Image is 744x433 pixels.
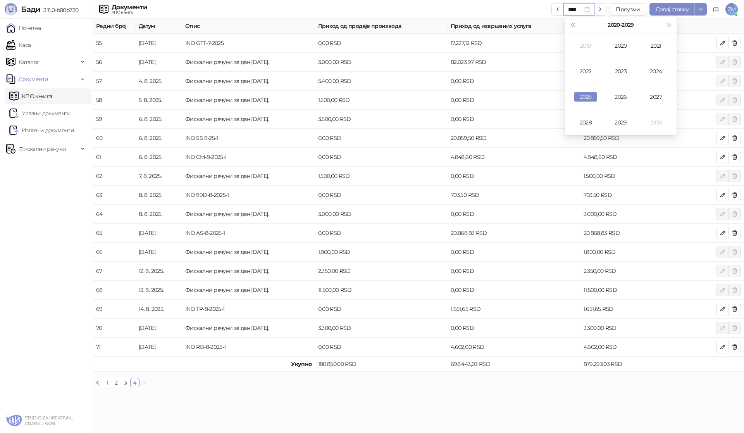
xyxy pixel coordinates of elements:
td: 2026 [603,84,639,110]
td: 2030 [638,110,673,135]
td: INO RB-8-2025-1 [182,338,315,357]
td: 2.350,00 RSD [315,262,448,281]
td: 69 [93,300,136,319]
td: Фискални рачуни за дан 12. 8. 2025. [182,262,315,281]
td: 58 [93,91,136,110]
li: 1 [102,378,112,387]
button: Следећа година (Control + right) [665,17,673,33]
td: 3.000,00 RSD [580,205,713,224]
a: 4 [131,378,139,387]
li: 2 [112,378,121,387]
td: 1.500,00 RSD [315,167,448,186]
a: Излазни документи [9,122,74,138]
td: 8. 8. 2025. [136,186,182,205]
div: 2019 [574,41,597,50]
td: 64 [93,205,136,224]
th: Датум [136,19,182,34]
button: right [139,378,149,387]
td: 70 [93,319,136,338]
td: 5.400,00 RSD [315,72,448,91]
td: 703,50 RSD [580,186,713,205]
div: 2029 [609,118,632,127]
td: Фискални рачуни за дан 7. 8. 2025. [182,167,315,186]
a: Почетна [6,20,41,36]
td: 2019 [568,33,603,59]
td: 1.800,00 RSD [315,243,448,262]
span: Документи [19,71,48,87]
td: INO TP-8-2025-1 [182,300,315,319]
td: 17.227,12 RSD [448,34,580,53]
span: left [95,380,100,385]
div: 2023 [609,67,632,76]
td: 2028 [568,110,603,135]
td: 698.443,03 RSD [448,357,580,372]
div: 2027 [644,92,668,102]
td: [DATE]. [136,34,182,53]
td: 8. 8. 2025. [136,205,182,224]
span: Фискални рачуни [19,141,66,157]
th: Приход од извршених услуга [448,19,580,34]
td: 2022 [568,59,603,84]
td: 13. 8. 2025. [136,281,182,300]
li: Следећа страна [139,378,149,387]
td: 20.859,50 RSD [448,129,580,148]
td: 55 [93,34,136,53]
td: 0,00 RSD [448,281,580,300]
td: 0,00 RSD [448,243,580,262]
span: ZM [725,3,738,16]
td: 6. 8. 2025. [136,110,182,129]
button: Претходна година (Control + left) [568,17,577,33]
td: Фискални рачуни за дан 6. 8. 2025. [182,110,315,129]
small: STUDIO ZA KREATIVNU GRAFIKU BABL [25,415,74,426]
td: 63 [93,186,136,205]
td: 56 [93,53,136,72]
td: Фискални рачуни за дан 8. 8. 2025. [182,205,315,224]
span: 3.11.0-b80b730 [40,7,78,14]
a: Каса [6,37,31,53]
td: 20.868,83 RSD [580,224,713,243]
td: 1.800,00 RSD [580,243,713,262]
td: 2023 [603,59,639,84]
td: 0,00 RSD [315,186,448,205]
td: 59 [93,110,136,129]
td: 20.859,50 RSD [580,129,713,148]
td: 0,00 RSD [315,224,448,243]
td: INO GTT-7-2025 [182,34,315,53]
td: [DATE]. [136,319,182,338]
td: [DATE]. [136,243,182,262]
td: 68 [93,281,136,300]
div: 2021 [644,41,668,50]
span: Бади [21,5,40,14]
td: 4.848,60 RSD [580,148,713,167]
td: 0,00 RSD [315,338,448,357]
a: 2 [112,378,121,387]
td: 66 [93,243,136,262]
td: 879.293,03 RSD [580,357,713,372]
a: Ulazni dokumentiУлазни документи [9,105,71,121]
td: 57 [93,72,136,91]
td: 4.602,00 RSD [448,338,580,357]
div: 2028 [574,118,597,127]
td: Фискални рачуни за дан 4. 8. 2025. [182,72,315,91]
td: 60 [93,129,136,148]
td: 5. 8. 2025. [136,91,182,110]
td: 71 [93,338,136,357]
td: 7. 8. 2025. [136,167,182,186]
td: 1.651,65 RSD [448,300,580,319]
img: Logo [5,3,17,16]
div: КПО књига [112,10,147,14]
td: 62 [93,167,136,186]
td: 0,00 RSD [448,319,580,338]
td: 3.300,00 RSD [580,319,713,338]
td: INO CM-8-2025-1 [182,148,315,167]
span: right [142,380,146,385]
td: 65 [93,224,136,243]
button: Изабери деценију [608,17,634,33]
td: 82.023,97 RSD [448,53,580,72]
div: 2025 [574,92,597,102]
a: 3 [121,378,130,387]
td: 0,00 RSD [448,110,580,129]
div: 2030 [644,118,668,127]
span: Каталог [19,54,40,70]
